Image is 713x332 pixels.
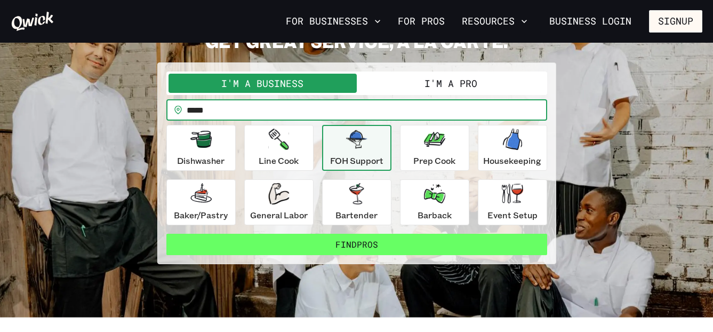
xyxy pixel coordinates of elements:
[259,154,299,167] p: Line Cook
[335,209,378,222] p: Bartender
[483,154,541,167] p: Housekeeping
[322,179,391,225] button: Bartender
[487,209,538,222] p: Event Setup
[357,74,545,93] button: I'm a Pro
[649,10,702,33] button: Signup
[157,30,556,52] h2: GET GREAT SERVICE, A LA CARTE.
[400,125,469,171] button: Prep Cook
[282,12,385,30] button: For Businesses
[177,154,225,167] p: Dishwasher
[166,234,547,255] button: FindPros
[166,125,236,171] button: Dishwasher
[174,209,228,222] p: Baker/Pastry
[540,10,640,33] a: Business Login
[244,125,314,171] button: Line Cook
[250,209,308,222] p: General Labor
[244,179,314,225] button: General Labor
[322,125,391,171] button: FOH Support
[169,74,357,93] button: I'm a Business
[330,154,383,167] p: FOH Support
[478,179,547,225] button: Event Setup
[478,125,547,171] button: Housekeeping
[166,179,236,225] button: Baker/Pastry
[418,209,452,222] p: Barback
[458,12,532,30] button: Resources
[400,179,469,225] button: Barback
[413,154,455,167] p: Prep Cook
[394,12,449,30] a: For Pros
